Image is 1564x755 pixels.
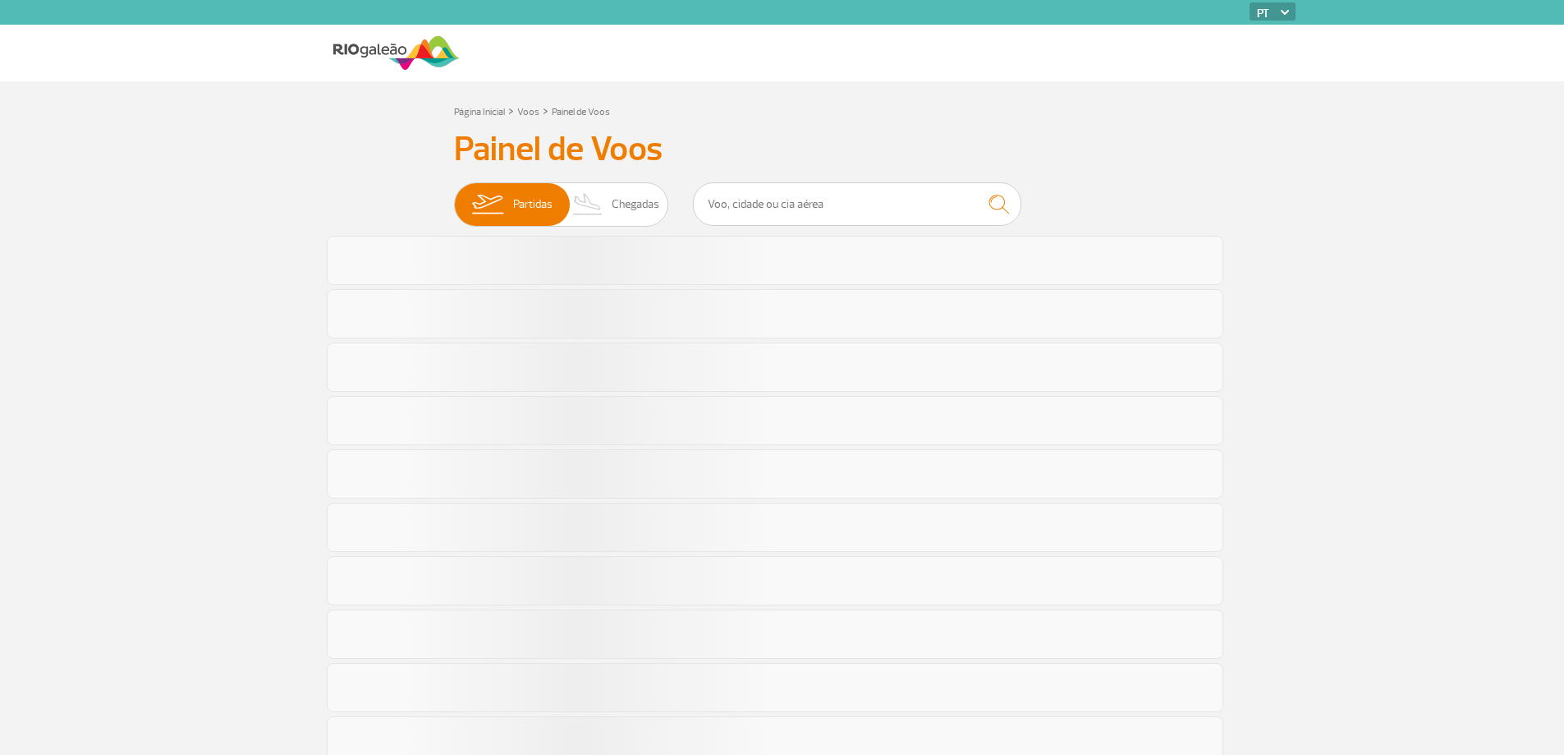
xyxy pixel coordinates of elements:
[517,106,539,118] a: Voos
[693,182,1021,226] input: Voo, cidade ou cia aérea
[564,183,612,226] img: slider-desembarque
[454,106,505,118] a: Página Inicial
[513,183,553,226] span: Partidas
[508,101,514,120] a: >
[552,106,610,118] a: Painel de Voos
[454,129,1111,170] h3: Painel de Voos
[543,101,548,120] a: >
[612,183,659,226] span: Chegadas
[461,183,513,226] img: slider-embarque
